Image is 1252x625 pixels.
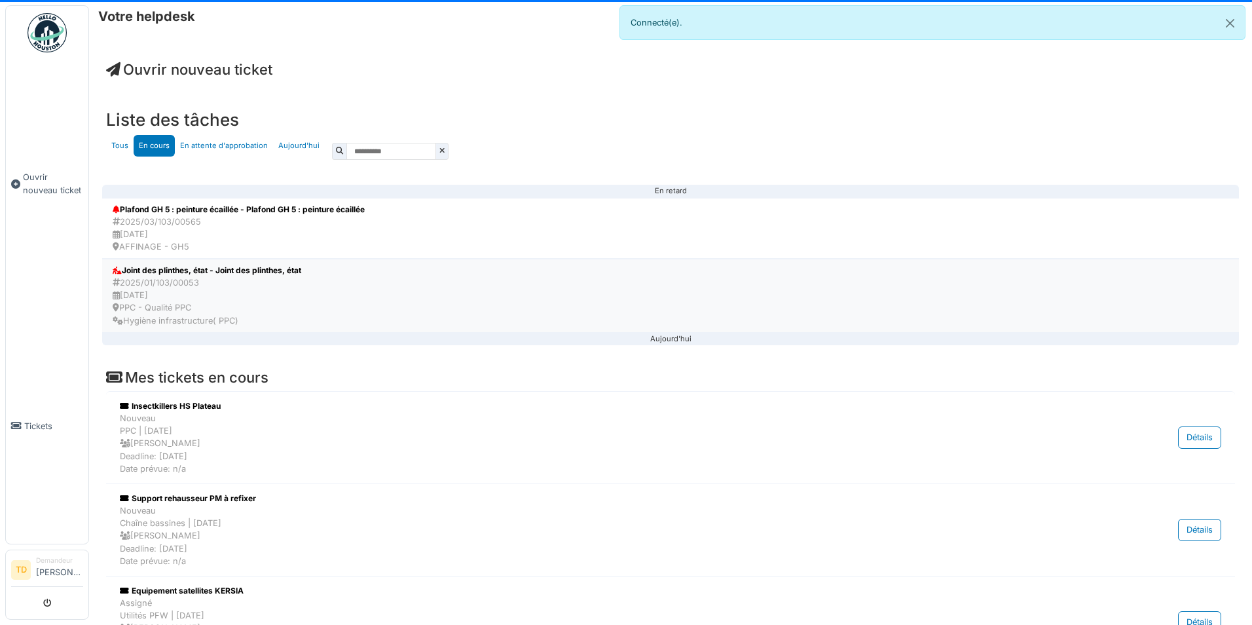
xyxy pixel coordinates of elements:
[102,259,1239,333] a: Joint des plinthes, état - Joint des plinthes, état 2025/01/103/00053 [DATE] PPC - Qualité PPC Hy...
[1178,426,1221,448] div: Détails
[102,198,1239,259] a: Plafond GH 5 : peinture écaillée - Plafond GH 5 : peinture écaillée 2025/03/103/00565 [DATE] AFFI...
[106,369,1235,386] h4: Mes tickets en cours
[113,216,365,254] div: 2025/03/103/00565 [DATE] AFFINAGE - GH5
[6,308,88,544] a: Tickets
[113,191,1228,192] div: En retard
[113,204,365,216] div: Plafond GH 5 : peinture écaillée - Plafond GH 5 : peinture écaillée
[36,556,83,584] li: [PERSON_NAME]
[11,560,31,580] li: TD
[106,135,134,157] a: Tous
[106,109,1235,130] h3: Liste des tâches
[175,135,273,157] a: En attente d'approbation
[6,60,88,308] a: Ouvrir nouveau ticket
[28,13,67,52] img: Badge_color-CXgf-gQk.svg
[23,171,83,196] span: Ouvrir nouveau ticket
[98,9,195,24] h6: Votre helpdesk
[619,5,1245,40] div: Connecté(e).
[120,400,1061,412] div: Insectkillers HS Plateau
[120,504,1061,567] div: Nouveau Chaîne bassines | [DATE] [PERSON_NAME] Deadline: [DATE] Date prévue: n/a
[117,397,1224,478] a: Insectkillers HS Plateau NouveauPPC | [DATE] [PERSON_NAME]Deadline: [DATE]Date prévue: n/a Détails
[134,135,175,157] a: En cours
[36,556,83,565] div: Demandeur
[120,493,1061,504] div: Support rehausseur PM à refixer
[1215,6,1245,41] button: Close
[1178,519,1221,540] div: Détails
[117,489,1224,571] a: Support rehausseur PM à refixer NouveauChaîne bassines | [DATE] [PERSON_NAME]Deadline: [DATE]Date...
[273,135,325,157] a: Aujourd'hui
[113,276,301,327] div: 2025/01/103/00053 [DATE] PPC - Qualité PPC Hygiène infrastructure( PPC)
[11,556,83,587] a: TD Demandeur[PERSON_NAME]
[24,420,83,432] span: Tickets
[120,412,1061,475] div: Nouveau PPC | [DATE] [PERSON_NAME] Deadline: [DATE] Date prévue: n/a
[120,585,1061,597] div: Equipement satellites KERSIA
[113,265,301,276] div: Joint des plinthes, état - Joint des plinthes, état
[113,339,1228,340] div: Aujourd'hui
[106,61,272,78] a: Ouvrir nouveau ticket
